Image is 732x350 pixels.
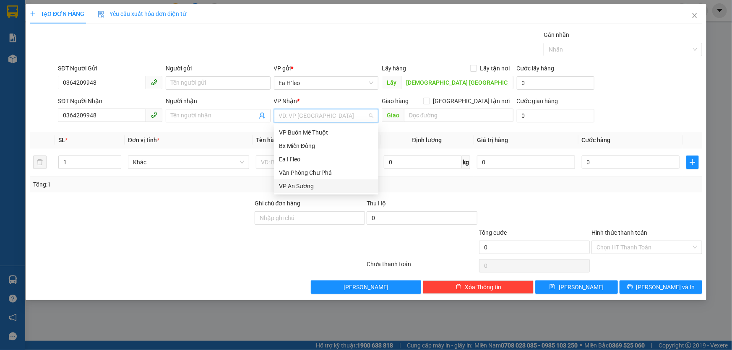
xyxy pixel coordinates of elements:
[274,139,378,153] div: Bx Miền Đông
[477,137,508,143] span: Giá trị hàng
[686,156,699,169] button: plus
[517,98,558,104] label: Cước giao hàng
[477,64,513,73] span: Lấy tận nơi
[382,76,401,89] span: Lấy
[412,137,442,143] span: Định lượng
[535,280,618,294] button: save[PERSON_NAME]
[479,229,507,236] span: Tổng cước
[279,77,373,89] span: Ea H`leo
[279,128,373,137] div: VP Buôn Mê Thuột
[274,64,378,73] div: VP gửi
[279,181,373,191] div: VP An Sương
[517,65,555,72] label: Cước lấy hàng
[151,79,157,86] span: phone
[274,166,378,179] div: Văn Phòng Chư Phả
[401,76,513,89] input: Dọc đường
[683,4,706,28] button: Close
[366,259,479,274] div: Chưa thanh toán
[544,31,569,38] label: Gán nhãn
[33,180,283,189] div: Tổng: 1
[98,10,186,17] span: Yêu cầu xuất hóa đơn điện tử
[166,64,270,73] div: Người gửi
[259,112,266,119] span: user-add
[636,283,695,292] span: [PERSON_NAME] và In
[430,96,513,106] span: [GEOGRAPHIC_DATA] tận nơi
[255,211,365,225] input: Ghi chú đơn hàng
[423,280,534,294] button: deleteXóa Thông tin
[559,283,604,292] span: [PERSON_NAME]
[33,156,47,169] button: delete
[256,156,377,169] input: VD: Bàn, Ghế
[98,11,104,18] img: icon
[477,156,575,169] input: 0
[128,137,159,143] span: Đơn vị tính
[620,280,702,294] button: printer[PERSON_NAME] và In
[582,137,611,143] span: Cước hàng
[550,284,555,290] span: save
[274,153,378,166] div: Ea H`leo
[274,126,378,139] div: VP Buôn Mê Thuột
[691,12,698,19] span: close
[517,76,594,90] input: Cước lấy hàng
[274,98,297,104] span: VP Nhận
[382,98,409,104] span: Giao hàng
[517,109,594,122] input: Cước giao hàng
[367,200,386,207] span: Thu Hộ
[382,109,404,122] span: Giao
[133,156,244,169] span: Khác
[256,137,281,143] span: Tên hàng
[58,96,162,106] div: SĐT Người Nhận
[279,155,373,164] div: Ea H`leo
[151,111,157,118] span: phone
[255,200,301,207] label: Ghi chú đơn hàng
[404,109,513,122] input: Dọc đường
[462,156,470,169] span: kg
[456,284,461,290] span: delete
[687,159,698,166] span: plus
[627,284,633,290] span: printer
[465,283,501,292] span: Xóa Thông tin
[279,168,373,177] div: Văn Phòng Chư Phả
[279,141,373,150] div: Bx Miền Đông
[274,179,378,193] div: VP An Sương
[382,65,406,72] span: Lấy hàng
[591,229,647,236] label: Hình thức thanh toán
[166,96,270,106] div: Người nhận
[30,10,84,17] span: TẠO ĐƠN HÀNG
[344,283,388,292] span: [PERSON_NAME]
[30,11,36,17] span: plus
[58,64,162,73] div: SĐT Người Gửi
[311,280,422,294] button: [PERSON_NAME]
[58,137,65,143] span: SL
